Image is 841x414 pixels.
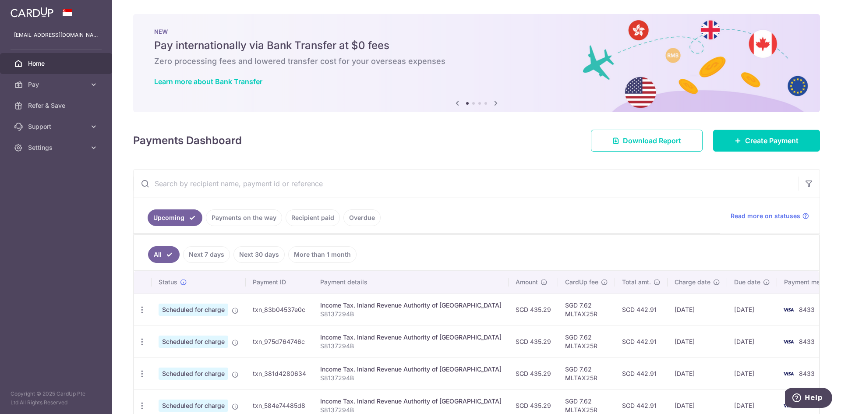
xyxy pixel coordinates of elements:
td: SGD 435.29 [509,294,558,326]
span: Scheduled for charge [159,304,228,316]
h6: Zero processing fees and lowered transfer cost for your overseas expenses [154,56,799,67]
a: Next 7 days [183,246,230,263]
p: [EMAIL_ADDRESS][DOMAIN_NAME] [14,31,98,39]
td: [DATE] [668,326,727,357]
span: Due date [734,278,760,287]
a: Overdue [343,209,381,226]
a: Recipient paid [286,209,340,226]
span: Support [28,122,86,131]
td: [DATE] [727,326,777,357]
span: Amount [516,278,538,287]
td: [DATE] [668,357,727,389]
span: Scheduled for charge [159,400,228,412]
td: SGD 7.62 MLTAX25R [558,326,615,357]
div: Income Tax. Inland Revenue Authority of [GEOGRAPHIC_DATA] [320,365,502,374]
div: Income Tax. Inland Revenue Authority of [GEOGRAPHIC_DATA] [320,301,502,310]
td: [DATE] [727,294,777,326]
p: S8137294B [320,374,502,382]
a: Payments on the way [206,209,282,226]
a: Create Payment [713,130,820,152]
img: Bank Card [780,304,797,315]
td: [DATE] [668,294,727,326]
p: S8137294B [320,310,502,318]
span: 8433 [799,306,815,313]
div: Income Tax. Inland Revenue Authority of [GEOGRAPHIC_DATA] [320,397,502,406]
a: Learn more about Bank Transfer [154,77,262,86]
td: [DATE] [727,357,777,389]
input: Search by recipient name, payment id or reference [134,170,799,198]
span: Refer & Save [28,101,86,110]
img: CardUp [11,7,53,18]
p: NEW [154,28,799,35]
span: Scheduled for charge [159,336,228,348]
div: Income Tax. Inland Revenue Authority of [GEOGRAPHIC_DATA] [320,333,502,342]
span: 8433 [799,338,815,345]
a: Upcoming [148,209,202,226]
a: Download Report [591,130,703,152]
th: Payment ID [246,271,313,294]
span: Home [28,59,86,68]
td: SGD 7.62 MLTAX25R [558,294,615,326]
span: Total amt. [622,278,651,287]
h4: Payments Dashboard [133,133,242,149]
td: txn_381d4280634 [246,357,313,389]
td: SGD 7.62 MLTAX25R [558,357,615,389]
p: S8137294B [320,342,502,350]
td: SGD 442.91 [615,294,668,326]
a: All [148,246,180,263]
th: Payment details [313,271,509,294]
td: SGD 435.29 [509,357,558,389]
td: SGD 435.29 [509,326,558,357]
a: More than 1 month [288,246,357,263]
td: SGD 442.91 [615,357,668,389]
a: Next 30 days [233,246,285,263]
td: txn_83b04537e0c [246,294,313,326]
span: Create Payment [745,135,799,146]
span: Charge date [675,278,710,287]
td: txn_975d764746c [246,326,313,357]
span: Pay [28,80,86,89]
iframe: Opens a widget where you can find more information [785,388,832,410]
h5: Pay internationally via Bank Transfer at $0 fees [154,39,799,53]
span: Status [159,278,177,287]
span: Scheduled for charge [159,368,228,380]
span: CardUp fee [565,278,598,287]
span: Download Report [623,135,681,146]
td: SGD 442.91 [615,326,668,357]
a: Read more on statuses [731,212,809,220]
img: Bank Card [780,400,797,411]
span: Settings [28,143,86,152]
img: Bank transfer banner [133,14,820,112]
img: Bank Card [780,336,797,347]
span: Read more on statuses [731,212,800,220]
img: Bank Card [780,368,797,379]
span: 8433 [799,370,815,377]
